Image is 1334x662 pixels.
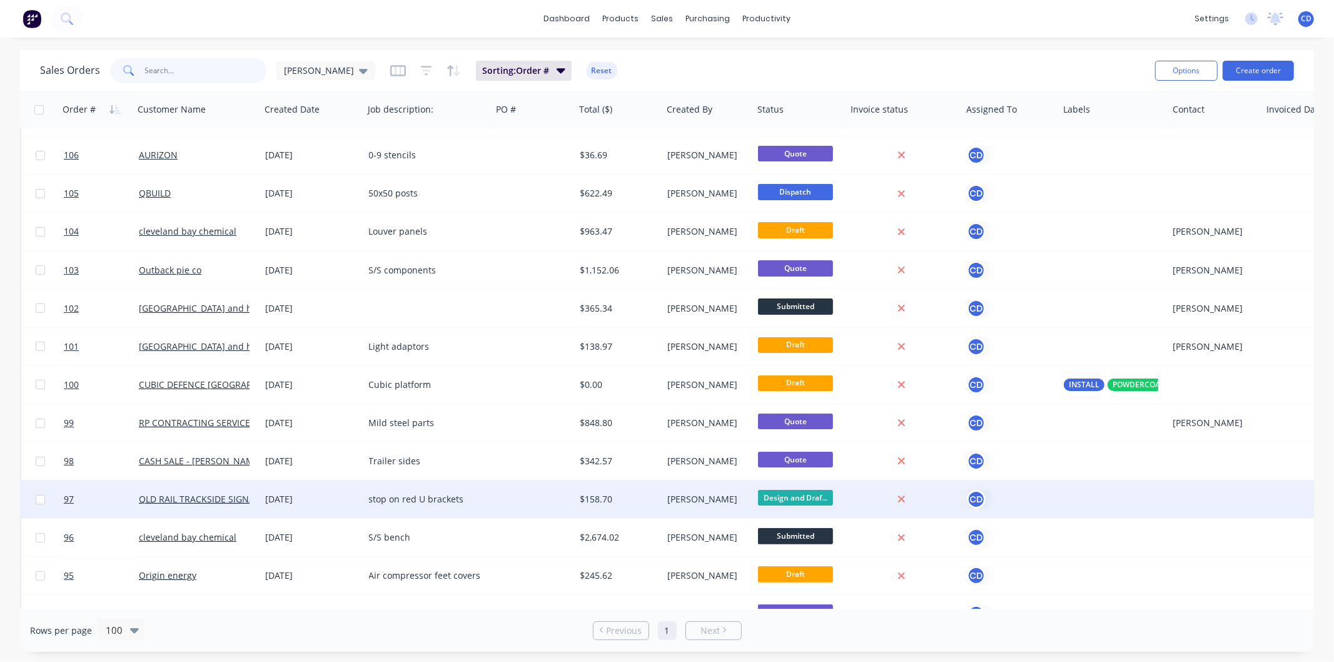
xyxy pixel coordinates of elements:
a: Origin energy [139,569,196,581]
a: 98 [64,442,139,480]
div: stop on red U brackets [369,493,482,506]
button: CD [967,528,986,547]
span: Sorting: Order # [482,64,549,77]
a: [GEOGRAPHIC_DATA] and health service [139,302,305,314]
span: 104 [64,225,79,238]
span: Design and Draf... [758,490,833,506]
div: settings [1188,9,1235,28]
div: sales [645,9,679,28]
div: Created By [667,103,712,116]
span: Quote [758,414,833,429]
a: 97 [64,481,139,518]
div: [PERSON_NAME] [667,302,744,315]
button: CD [967,452,986,471]
div: Cubic platform [369,379,482,391]
a: 99 [64,404,139,442]
div: S/S bench [369,531,482,544]
a: [PERSON_NAME] plastics [139,608,243,620]
div: Invoice status [851,103,908,116]
div: BRACKETS [369,608,482,621]
div: [DATE] [266,149,359,161]
span: INSTALL [1069,379,1099,391]
div: $2,674.02 [580,531,654,544]
button: CD [967,299,986,318]
a: dashboard [537,9,596,28]
div: [PERSON_NAME] [667,225,744,238]
div: [DATE] [266,569,359,582]
a: 95 [64,557,139,594]
div: Total ($) [579,103,612,116]
a: QBUILD [139,187,171,199]
div: [PERSON_NAME] [1173,302,1253,315]
span: Next [700,624,720,637]
div: [DATE] [266,187,359,200]
div: Louver panels [369,225,482,238]
a: Page 1 is your current page [658,621,677,640]
button: CD [967,490,986,509]
ul: Pagination [588,621,747,640]
span: Quote [758,146,833,161]
div: [DATE] [266,225,359,238]
div: [DATE] [266,455,359,467]
span: Submitted [758,528,833,544]
div: $36.69 [580,149,654,161]
div: Labels [1063,103,1090,116]
button: CD [967,146,986,165]
a: Outback pie co [139,264,201,276]
div: Customer Name [138,103,206,116]
div: products [596,9,645,28]
div: [PERSON_NAME] [1173,225,1253,238]
div: [PERSON_NAME] [667,340,744,353]
img: Factory [23,9,41,28]
button: CD [967,337,986,356]
div: [DATE] [266,264,359,277]
div: $12.78 [580,608,654,621]
span: 94 [64,608,74,621]
span: 106 [64,149,79,161]
div: [DATE] [266,493,359,506]
div: CD [967,184,986,203]
span: 95 [64,569,74,582]
div: [PERSON_NAME] [667,493,744,506]
span: 99 [64,417,74,429]
div: [PERSON_NAME] [667,264,744,277]
button: CD [967,566,986,585]
span: Draft [758,375,833,391]
a: CUBIC DEFENCE [GEOGRAPHIC_DATA] [139,379,294,390]
div: Assigned To [966,103,1017,116]
button: CD [967,414,986,432]
span: CD [1301,13,1311,24]
span: Quote [758,452,833,467]
button: CD [967,261,986,280]
button: CD [967,605,986,624]
div: [PERSON_NAME] [1173,417,1253,429]
button: Create order [1223,61,1294,81]
div: $158.70 [580,493,654,506]
a: AURIZON [139,149,178,161]
div: Trailer sides [369,455,482,467]
div: Order # [63,103,96,116]
div: Created Date [265,103,320,116]
a: cleveland bay chemical [139,225,236,237]
a: 100 [64,366,139,404]
div: $245.62 [580,569,654,582]
div: CD [967,222,986,241]
div: productivity [736,9,797,28]
h1: Sales Orders [40,64,100,76]
a: 96 [64,519,139,556]
div: [DATE] [266,417,359,429]
div: Job description: [368,103,433,116]
div: [DATE] [266,608,359,621]
div: $622.49 [580,187,654,200]
a: Previous page [594,624,649,637]
a: 104 [64,213,139,250]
